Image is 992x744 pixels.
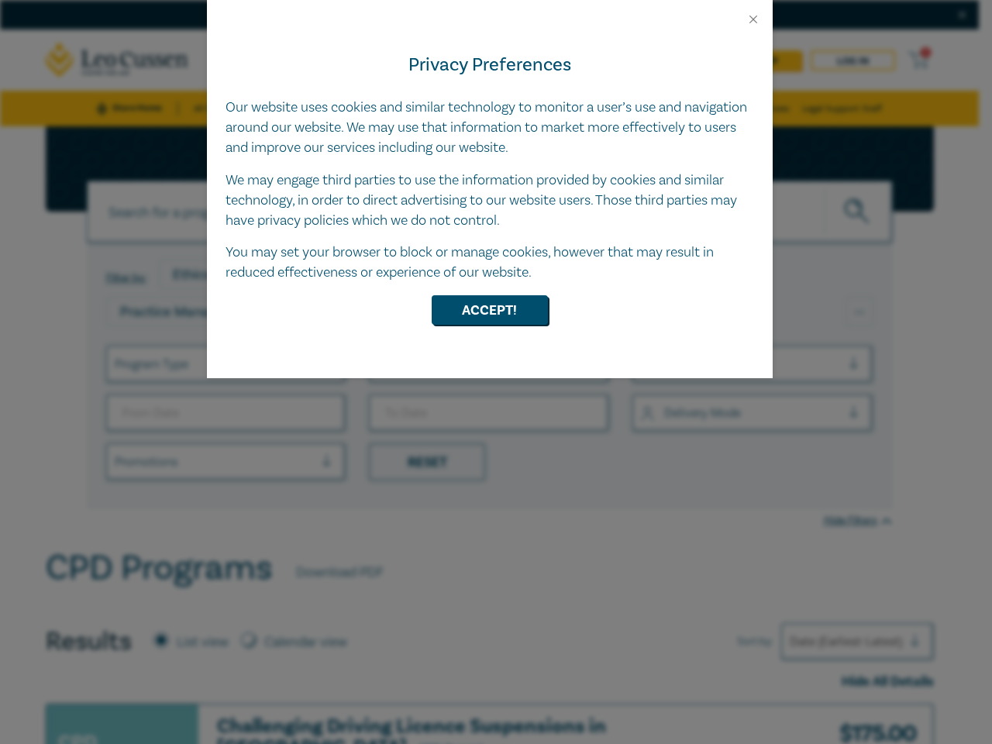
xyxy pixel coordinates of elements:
[226,243,754,283] p: You may set your browser to block or manage cookies, however that may result in reduced effective...
[746,12,760,26] button: Close
[432,295,548,325] button: Accept!
[226,51,754,79] h4: Privacy Preferences
[226,170,754,231] p: We may engage third parties to use the information provided by cookies and similar technology, in...
[226,98,754,158] p: Our website uses cookies and similar technology to monitor a user’s use and navigation around our...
